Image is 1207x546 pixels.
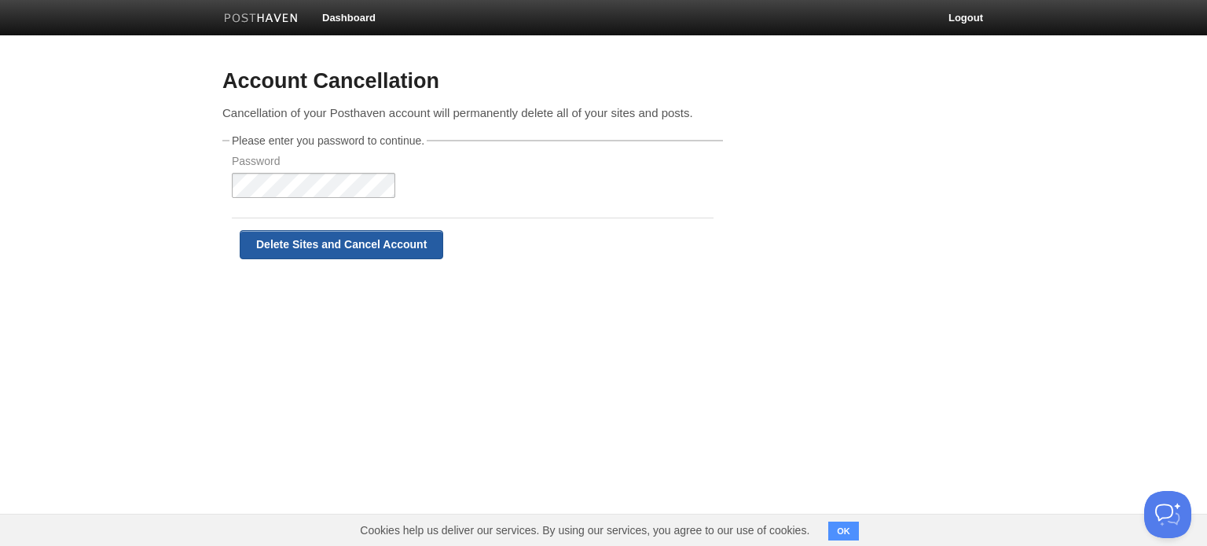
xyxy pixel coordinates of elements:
[224,13,299,25] img: Posthaven-bar
[240,230,443,259] input: Delete Sites and Cancel Account
[222,104,723,121] p: Cancellation of your Posthaven account will permanently delete all of your sites and posts.
[229,135,427,146] legend: Please enter you password to continue.
[232,156,395,170] label: Password
[344,515,825,546] span: Cookies help us deliver our services. By using our services, you agree to our use of cookies.
[1144,491,1191,538] iframe: Help Scout Beacon - Open
[232,173,395,198] input: Password
[828,522,859,541] button: OK
[222,70,723,93] h3: Account Cancellation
